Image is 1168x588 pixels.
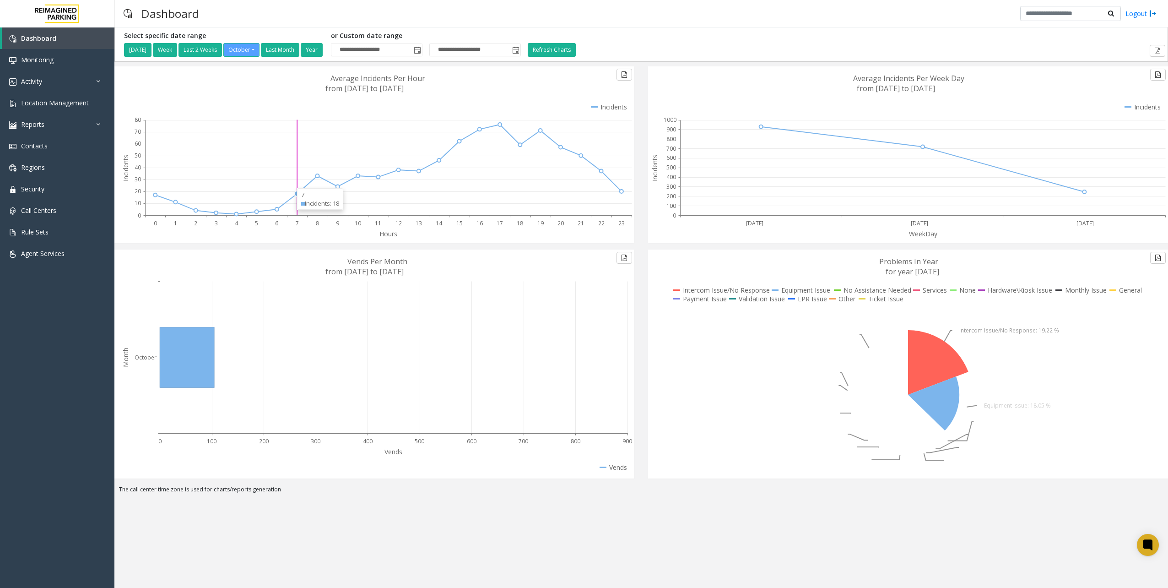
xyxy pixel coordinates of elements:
text: 16 [476,219,483,227]
button: Last 2 Weeks [178,43,222,57]
div: 7 [301,191,339,199]
text: 70 [135,128,141,136]
text: 40 [135,163,141,171]
button: Week [153,43,177,57]
text: 20 [557,219,564,227]
text: 21 [578,219,584,227]
text: 300 [311,437,320,445]
span: Call Centers [21,206,56,215]
button: Export to pdf [616,252,632,264]
text: 7 [296,219,299,227]
text: 9 [336,219,339,227]
text: 10 [355,219,361,227]
text: 100 [207,437,216,445]
text: Hours [379,229,397,238]
div: The call center time zone is used for charts/reports generation [114,485,1168,498]
h3: Dashboard [137,2,204,25]
img: pageIcon [124,2,132,25]
text: from [DATE] to [DATE] [325,83,404,93]
text: 700 [666,145,676,152]
span: Regions [21,163,45,172]
text: 0 [154,219,157,227]
text: from [DATE] to [DATE] [857,83,935,93]
text: 15 [456,219,463,227]
button: Export to pdf [1150,69,1166,81]
button: October [223,43,260,57]
button: Refresh Charts [528,43,576,57]
img: 'icon' [9,207,16,215]
text: 500 [666,163,676,171]
a: Logout [1125,9,1157,18]
text: 0 [673,212,676,219]
h5: or Custom date range [331,32,521,40]
text: 600 [467,437,476,445]
text: WeekDay [909,229,938,238]
text: 50 [135,152,141,159]
text: 4 [235,219,238,227]
text: 100 [666,202,676,210]
img: 'icon' [9,250,16,258]
text: 0 [158,437,162,445]
img: 'icon' [9,121,16,129]
text: 900 [666,125,676,133]
span: Reports [21,120,44,129]
button: Last Month [261,43,299,57]
text: 2 [194,219,197,227]
text: October [135,354,157,361]
span: Contacts [21,142,48,150]
img: logout [1149,9,1157,18]
text: 20 [135,187,141,195]
text: 6 [275,219,278,227]
text: Equipment Issue: 18.05 % [984,402,1051,409]
text: Incidents [121,155,130,181]
span: Monitoring [21,55,54,64]
button: Year [301,43,323,57]
text: 500 [415,437,424,445]
img: 'icon' [9,229,16,236]
text: Intercom Issue/No Response: 19.22 % [959,327,1059,334]
text: 23 [618,219,625,227]
text: 900 [622,437,632,445]
text: 12 [395,219,402,227]
text: [DATE] [1076,219,1094,227]
text: 8 [316,219,319,227]
img: 'icon' [9,78,16,86]
span: Activity [21,77,42,86]
text: 200 [666,192,676,200]
text: 700 [519,437,528,445]
text: 300 [666,183,676,191]
div: Incidents: 18 [301,199,339,208]
img: 'icon' [9,164,16,172]
span: Toggle popup [412,44,422,56]
button: Export to pdf [616,69,632,81]
text: 400 [666,173,676,181]
span: Toggle popup [510,44,520,56]
a: Dashboard [2,27,114,49]
text: 80 [135,116,141,124]
text: [DATE] [746,219,763,227]
img: 'icon' [9,35,16,43]
text: 18 [517,219,523,227]
text: 14 [436,219,443,227]
text: Month [121,348,130,367]
text: from [DATE] to [DATE] [325,267,404,277]
text: Problems In Year [879,256,938,267]
img: 'icon' [9,100,16,107]
text: 17 [497,219,503,227]
span: Agent Services [21,249,65,258]
text: [DATE] [911,219,928,227]
img: 'icon' [9,186,16,193]
span: Security [21,185,44,193]
text: 400 [363,437,373,445]
img: 'icon' [9,143,16,150]
text: 1000 [664,116,676,124]
text: 0 [138,212,141,219]
span: Rule Sets [21,228,49,236]
button: [DATE] [124,43,151,57]
text: 60 [135,140,141,147]
text: 30 [135,175,141,183]
text: Average Incidents Per Week Day [853,73,964,83]
button: Export to pdf [1150,252,1166,264]
text: 1 [174,219,177,227]
text: Incidents [650,155,659,181]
